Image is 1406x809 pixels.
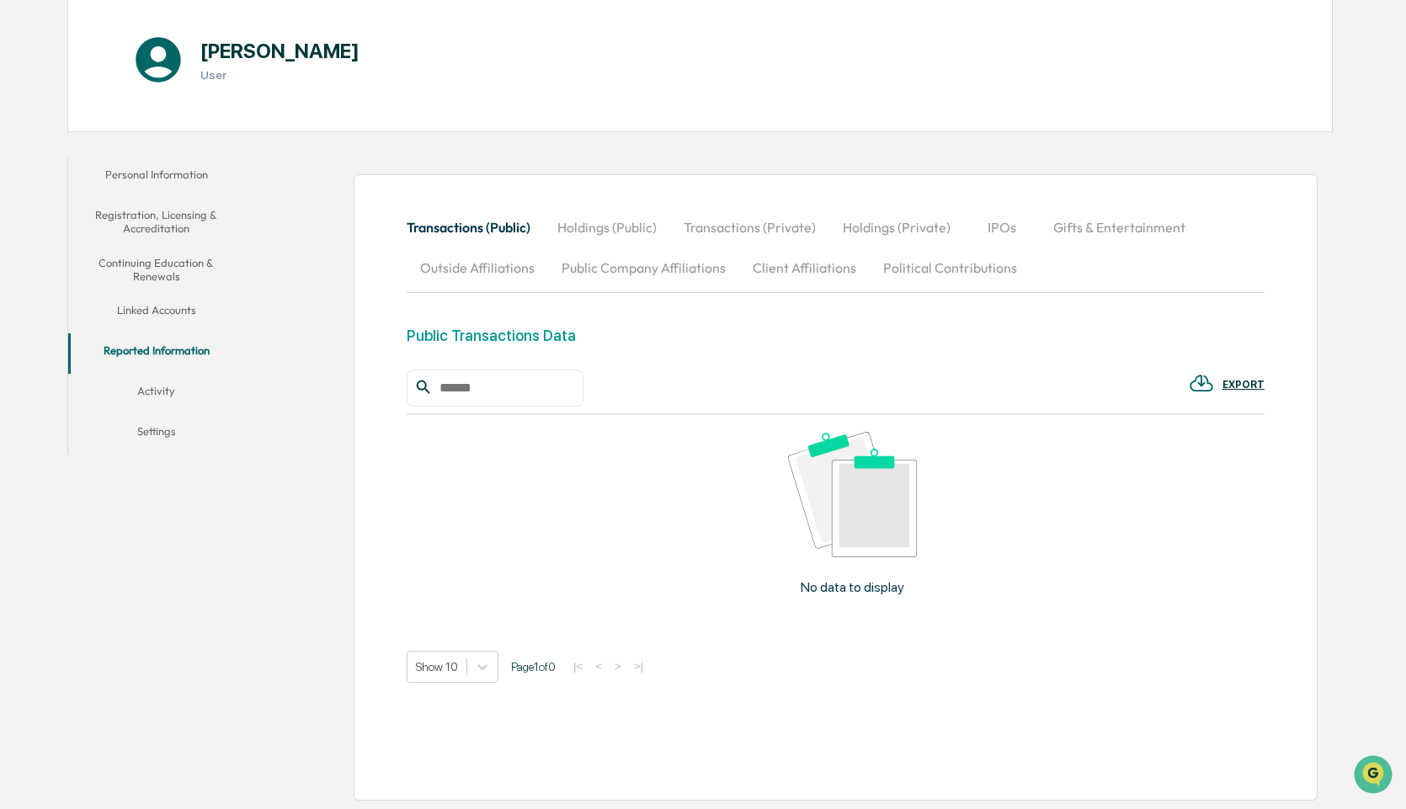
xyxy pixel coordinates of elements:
[17,246,30,259] div: 🔎
[200,68,359,82] h3: User
[115,205,216,236] a: 🗄️Attestations
[17,35,306,62] p: How can we help?
[407,207,1265,288] div: secondary tabs example
[870,247,1031,288] button: Political Contributions
[68,414,244,455] button: Settings
[119,285,204,298] a: Powered byPylon
[1352,753,1398,799] iframe: Open customer support
[1040,207,1199,247] button: Gifts & Entertainment
[17,214,30,227] div: 🖐️
[590,659,607,673] button: <
[68,374,244,414] button: Activity
[34,244,106,261] span: Data Lookup
[801,579,904,595] p: No data to display
[68,293,244,333] button: Linked Accounts
[68,246,244,294] button: Continuing Education & Renewals
[168,285,204,298] span: Pylon
[964,207,1040,247] button: IPOs
[610,659,626,673] button: >
[670,207,829,247] button: Transactions (Private)
[57,146,213,159] div: We're available if you need us!
[139,212,209,229] span: Attestations
[407,247,548,288] button: Outside Affiliations
[10,205,115,236] a: 🖐️Preclearance
[10,237,113,268] a: 🔎Data Lookup
[544,207,670,247] button: Holdings (Public)
[68,333,244,374] button: Reported Information
[829,207,964,247] button: Holdings (Private)
[407,327,576,344] div: Public Transactions Data
[122,214,136,227] div: 🗄️
[548,247,739,288] button: Public Company Affiliations
[629,659,648,673] button: >|
[286,134,306,154] button: Start new chat
[1189,370,1214,396] img: EXPORT
[788,432,917,557] img: No data
[1222,379,1265,391] div: EXPORT
[407,207,544,247] button: Transactions (Public)
[200,39,359,63] h1: [PERSON_NAME]
[17,129,47,159] img: 1746055101610-c473b297-6a78-478c-a979-82029cc54cd1
[568,659,588,673] button: |<
[511,660,556,673] span: Page 1 of 0
[57,129,276,146] div: Start new chat
[68,198,244,246] button: Registration, Licensing & Accreditation
[739,247,870,288] button: Client Affiliations
[68,157,244,455] div: secondary tabs example
[68,157,244,198] button: Personal Information
[34,212,109,229] span: Preclearance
